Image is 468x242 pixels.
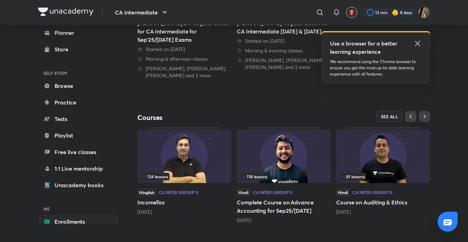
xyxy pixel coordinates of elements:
div: 2 months ago [237,217,331,224]
div: Course on Auditing & Ethics [336,128,430,215]
img: streak [392,9,399,16]
div: left [340,173,426,180]
span: 124 lessons [143,174,168,179]
div: Store [55,45,72,53]
p: We recommend using the Chrome browser to ensure you get the most up-to-date learning experience w... [330,59,422,77]
a: 1:1 Live mentorship [38,162,118,175]
div: Started on 12 Nov 2024 [237,38,331,44]
h5: Course on Auditing & Ethics [336,198,430,206]
div: 2 months ago [137,209,231,215]
a: Enrollments [38,215,118,229]
h6: SELF STUDY [38,67,118,79]
div: left [142,173,227,180]
div: Rahul Panchal, Nakul Katheria, Akhilesh Daga and 2 more [237,57,331,71]
a: Store [38,42,118,56]
button: avatar [346,7,357,18]
div: infosection [241,173,326,180]
span: Hinglish [137,189,156,196]
button: SEE ALL [377,111,403,122]
a: Planner [38,26,118,40]
span: Hindi [237,189,250,196]
div: CA Inter (Group 1) [159,190,198,194]
div: IncomeTax [137,128,231,215]
div: infocontainer [142,173,227,180]
img: Thumbnail [336,129,430,183]
img: Thumbnail [237,129,331,183]
div: left [241,173,326,180]
img: avatar [349,9,355,16]
img: Thumbnail [137,129,231,183]
div: CA Inter (Group 1) [253,190,293,194]
h6: ME [38,203,118,215]
div: infocontainer [340,173,426,180]
span: SEE ALL [381,114,398,119]
div: infosection [340,173,426,180]
a: Tests [38,112,118,126]
div: [PERSON_NAME] Regular Batch for CA Intermediate [DATE] & [DATE] [237,19,331,36]
span: 118 lessons [242,174,267,179]
div: infosection [142,173,227,180]
div: infocontainer [241,173,326,180]
a: Free live classes [38,145,118,159]
div: Morning & evening classes [237,47,331,54]
button: CA Intermediate [111,6,173,19]
div: 3 months ago [336,209,430,215]
img: Bhumika [418,7,430,18]
div: Started on 12 Aug 2024 [137,46,231,53]
span: 81 lessons [342,174,365,179]
h5: Use a browser for a better learning experience [330,39,399,56]
img: Company Logo [38,8,94,16]
span: Hindi [336,189,350,196]
a: Unacademy books [38,178,118,192]
h4: Courses [137,113,284,122]
div: Morning & afternoon classes [137,56,231,62]
a: Practice [38,95,118,109]
a: Company Logo [38,8,94,18]
div: Complete Course on Advance Accounting for Sep25/Jan 26 [237,128,331,223]
a: Browse [38,79,118,93]
div: [PERSON_NAME] 2.0 Regular Batch for CA Intermediate for Sep'25/[DATE] Exams [137,19,231,44]
a: Playlist [38,129,118,142]
h5: Complete Course on Advance Accounting for Sep25/[DATE] [237,198,331,215]
div: Rahul Panchal, Nakul Katheria, Akhilesh Daga and 2 more [137,65,231,79]
div: CA Inter (Group 2) [352,190,392,194]
h5: IncomeTax [137,198,231,206]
